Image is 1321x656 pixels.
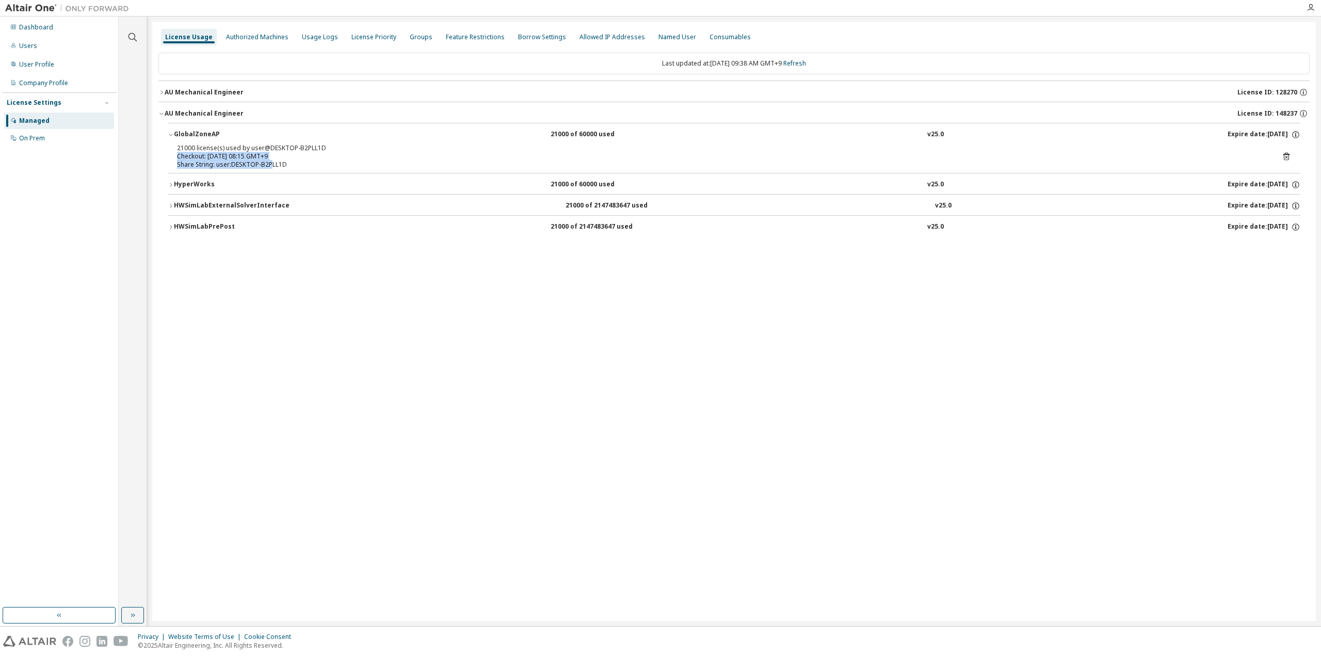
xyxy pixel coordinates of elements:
[174,201,289,211] div: HWSimLabExternalSolverInterface
[927,222,944,232] div: v25.0
[1228,222,1300,232] div: Expire date: [DATE]
[168,123,1300,146] button: GlobalZoneAP21000 of 60000 usedv25.0Expire date:[DATE]
[927,180,944,189] div: v25.0
[226,33,288,41] div: Authorized Machines
[5,3,134,13] img: Altair One
[114,636,128,647] img: youtube.svg
[551,222,643,232] div: 21000 of 2147483647 used
[446,33,505,41] div: Feature Restrictions
[551,130,643,139] div: 21000 of 60000 used
[19,117,50,125] div: Managed
[410,33,432,41] div: Groups
[168,195,1300,217] button: HWSimLabExternalSolverInterface21000 of 2147483647 usedv25.0Expire date:[DATE]
[19,134,45,142] div: On Prem
[168,173,1300,196] button: HyperWorks21000 of 60000 usedv25.0Expire date:[DATE]
[174,222,267,232] div: HWSimLabPrePost
[174,130,267,139] div: GlobalZoneAP
[1228,201,1300,211] div: Expire date: [DATE]
[96,636,107,647] img: linkedin.svg
[177,144,1266,152] div: 21000 license(s) used by user@DESKTOP-B2PLL1D
[1237,88,1297,97] span: License ID: 128270
[19,42,37,50] div: Users
[658,33,696,41] div: Named User
[158,102,1310,125] button: AU Mechanical EngineerLicense ID: 148237
[62,636,73,647] img: facebook.svg
[165,88,244,97] div: AU Mechanical Engineer
[783,59,806,68] a: Refresh
[351,33,396,41] div: License Priority
[177,152,1266,161] div: Checkout: [DATE] 08:15 GMT+9
[710,33,751,41] div: Consumables
[579,33,645,41] div: Allowed IP Addresses
[1228,130,1300,139] div: Expire date: [DATE]
[518,33,566,41] div: Borrow Settings
[19,23,53,31] div: Dashboard
[935,201,952,211] div: v25.0
[1237,109,1297,118] span: License ID: 148237
[79,636,90,647] img: instagram.svg
[168,216,1300,238] button: HWSimLabPrePost21000 of 2147483647 usedv25.0Expire date:[DATE]
[3,636,56,647] img: altair_logo.svg
[19,60,54,69] div: User Profile
[302,33,338,41] div: Usage Logs
[138,633,168,641] div: Privacy
[165,109,244,118] div: AU Mechanical Engineer
[927,130,944,139] div: v25.0
[1228,180,1300,189] div: Expire date: [DATE]
[158,81,1310,104] button: AU Mechanical EngineerLicense ID: 128270
[19,79,68,87] div: Company Profile
[174,180,267,189] div: HyperWorks
[165,33,213,41] div: License Usage
[244,633,297,641] div: Cookie Consent
[566,201,658,211] div: 21000 of 2147483647 used
[177,161,1266,169] div: Share String: user:DESKTOP-B2PLL1D
[168,633,244,641] div: Website Terms of Use
[138,641,297,650] p: © 2025 Altair Engineering, Inc. All Rights Reserved.
[7,99,61,107] div: License Settings
[158,53,1310,74] div: Last updated at: [DATE] 09:38 AM GMT+9
[551,180,643,189] div: 21000 of 60000 used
